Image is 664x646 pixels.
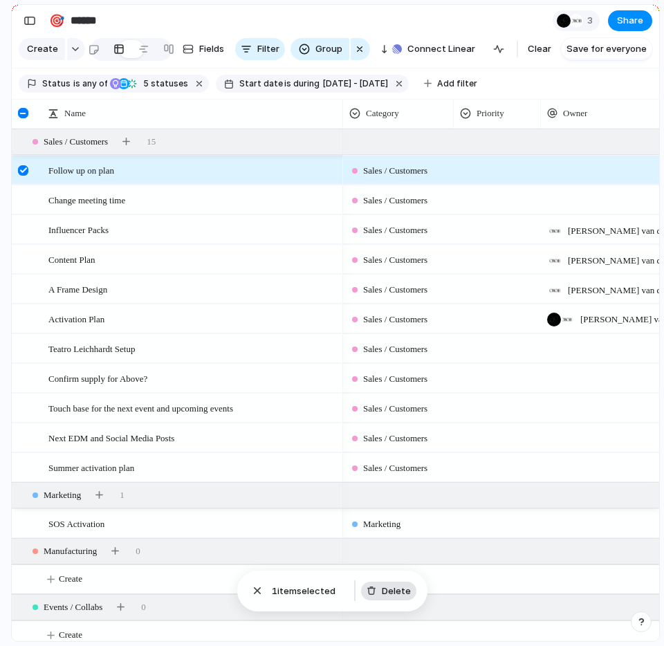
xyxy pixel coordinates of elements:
[522,38,557,60] button: Clear
[315,42,342,56] span: Group
[80,77,107,90] span: any of
[44,135,108,149] span: Sales / Customers
[42,77,71,90] span: Status
[19,38,65,60] button: Create
[48,311,104,326] span: Activation Plan
[109,76,191,91] button: 5 statuses
[320,76,391,91] button: [DATE] - [DATE]
[363,342,427,356] span: Sales / Customers
[71,76,110,91] button: isany of
[59,628,82,642] span: Create
[139,78,151,89] span: 5
[284,77,291,90] span: is
[566,42,647,56] span: Save for everyone
[139,77,188,90] span: statuses
[407,42,475,56] span: Connect Linear
[283,76,322,91] button: isduring
[235,38,285,60] button: Filter
[48,340,135,356] span: Teatro Leichhardt Setup
[46,10,68,32] button: 🎯
[136,544,140,558] span: 0
[177,38,230,60] button: Fields
[49,11,64,30] div: 🎯
[48,281,107,297] span: A Frame Design
[147,135,156,149] span: 15
[48,430,174,445] span: Next EDM and Social Media Posts
[48,251,95,267] span: Content Plan
[561,38,652,60] button: Save for everyone
[48,370,147,386] span: Confirm supply for Above?
[48,192,125,207] span: Change meeting time
[272,584,343,598] span: item selected
[44,600,102,614] span: Events / Collabs
[48,515,104,531] span: SOS Activation
[382,584,411,598] span: Delete
[120,488,124,502] span: 1
[239,77,283,90] span: Start date
[48,459,134,475] span: Summer activation plan
[73,77,80,90] span: is
[363,253,427,267] span: Sales / Customers
[59,572,82,586] span: Create
[363,194,427,207] span: Sales / Customers
[363,313,427,326] span: Sales / Customers
[44,488,81,502] span: Marketing
[416,74,486,93] button: Add filter
[387,39,481,59] button: Connect Linear
[363,283,427,297] span: Sales / Customers
[141,600,146,614] span: 0
[363,432,427,445] span: Sales / Customers
[363,402,427,416] span: Sales / Customers
[587,14,597,28] span: 3
[363,164,427,178] span: Sales / Customers
[48,221,109,237] span: Influencer Packs
[323,77,388,90] span: [DATE] - [DATE]
[477,107,504,120] span: Priority
[48,162,114,178] span: Follow up on plan
[257,42,279,56] span: Filter
[437,77,477,90] span: Add filter
[291,77,320,90] span: during
[363,372,427,386] span: Sales / Customers
[363,517,400,531] span: Marketing
[44,544,97,558] span: Manufacturing
[563,107,587,120] span: Owner
[528,42,551,56] span: Clear
[272,585,277,596] span: 1
[48,400,233,416] span: Touch base for the next event and upcoming events
[617,14,643,28] span: Share
[199,42,224,56] span: Fields
[290,38,349,60] button: Group
[361,582,416,601] button: Delete
[363,223,427,237] span: Sales / Customers
[366,107,399,120] span: Category
[64,107,86,120] span: Name
[27,42,58,56] span: Create
[363,461,427,475] span: Sales / Customers
[608,10,652,31] button: Share
[376,38,441,60] button: Collapse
